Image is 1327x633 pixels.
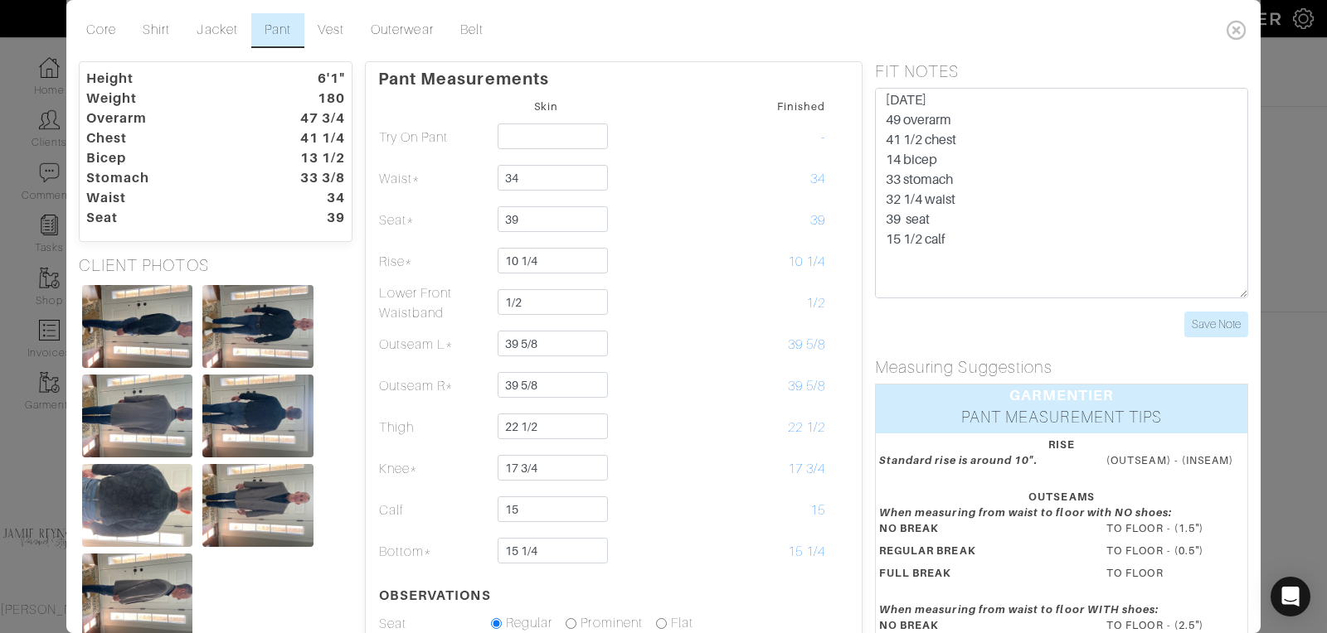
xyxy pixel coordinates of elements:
[867,520,1094,543] dt: NO BREAK
[82,464,192,547] img: zBiHLF6pDXpiAUius7dju6JV
[74,69,263,89] dt: Height
[304,13,357,48] a: Vest
[74,168,263,188] dt: Stomach
[378,490,490,531] td: Calf
[357,13,446,48] a: Outerwear
[810,172,825,186] span: 34
[777,100,825,113] small: Finished
[1094,565,1257,581] dd: TO FLOOR
[378,448,490,490] td: Knee*
[74,208,263,228] dt: Seat
[810,213,825,228] span: 39
[378,200,490,241] td: Seat*
[581,613,642,633] label: Prominent
[378,407,490,448] td: Thigh
[202,464,313,547] img: V1s74obihyc5MHp7WF723c2C
[183,13,250,48] a: Jacket
[879,437,1244,452] div: RISE
[876,406,1247,433] div: PANT MEASUREMENT TIPS
[1094,452,1257,468] dd: (OUTSEAM) - (INSEAM)
[788,379,825,394] span: 39 5/8
[1094,617,1257,633] dd: TO FLOOR - (2.5")
[74,89,263,109] dt: Weight
[671,613,693,633] label: Flat
[378,365,490,407] td: Outseam R*
[1094,520,1257,536] dd: TO FLOOR - (1.5")
[263,208,357,228] dt: 39
[74,109,263,128] dt: Overarm
[506,613,552,633] label: Regular
[74,188,263,208] dt: Waist
[202,374,313,457] img: VmoLbVhgwayLPVWCjvo9kwan
[378,324,490,365] td: Outseam L*
[378,573,490,612] th: OBSERVATIONS
[74,128,263,148] dt: Chest
[875,88,1248,298] textarea: Add 1.5 to pant length [DATE] 49 overarm 41 1/2 chest 14 bicep 33 stomach 32 1/4 waist 39 seat 15...
[879,506,1172,519] em: When measuring from waist to floor with NO shoes:
[202,285,313,368] img: aC3DzcA25cZxZX4PqNydK3fV
[263,109,357,128] dt: 47 3/4
[879,603,1159,616] em: When measuring from waist to floor WITH shoes:
[867,543,1094,565] dt: REGULAR BREAK
[788,254,825,269] span: 10 1/4
[378,531,490,573] td: Bottom*
[263,89,357,109] dt: 180
[447,13,497,48] a: Belt
[875,357,1248,377] h5: Measuring Suggestions
[263,69,357,89] dt: 6'1"
[82,374,192,457] img: yAxffKo5Rex8hFUz13f5aHBe
[879,454,1038,466] em: Standard rise is around 10".
[879,489,1244,505] div: OUTSEAMS
[378,117,490,158] td: Try On Pant
[1184,312,1248,337] input: Save Note
[74,148,263,168] dt: Bicep
[821,130,825,145] span: -
[263,148,357,168] dt: 13 1/2
[378,62,849,89] p: Pant Measurements
[788,337,825,352] span: 39 5/8
[1094,543,1257,558] dd: TO FLOOR - (0.5")
[263,168,357,188] dt: 33 3/8
[129,13,183,48] a: Shirt
[788,544,825,559] span: 15 1/4
[251,13,304,48] a: Pant
[876,384,1247,406] div: GARMENTIER
[79,255,352,275] h5: CLIENT PHOTOS
[82,285,192,368] img: AuGzEudmJnYMMN3KFvkYikMq
[1271,577,1310,616] div: Open Intercom Messenger
[806,296,825,311] span: 1/2
[867,565,1094,587] dt: FULL BREAK
[788,420,825,435] span: 22 1/2
[378,241,490,283] td: Rise*
[810,503,825,518] span: 15
[788,461,825,476] span: 17 3/4
[263,188,357,208] dt: 34
[263,128,357,148] dt: 41 1/4
[378,158,490,200] td: Waist*
[875,61,1248,81] h5: FIT NOTES
[378,283,490,324] td: Lower Front Waistband
[534,100,558,113] small: Skin
[73,13,129,48] a: Core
